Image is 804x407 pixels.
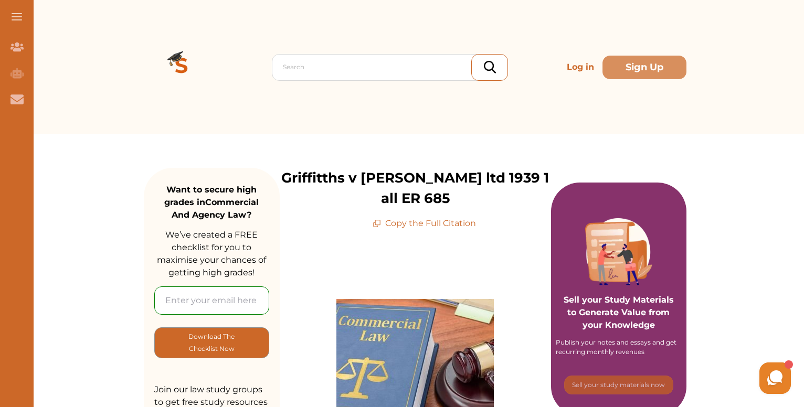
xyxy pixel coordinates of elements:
[373,217,476,230] p: Copy the Full Citation
[157,230,266,277] span: We’ve created a FREE checklist for you to maximise your chances of getting high grades!
[164,185,259,220] strong: Want to secure high grades in Commercial And Agency Law ?
[552,360,794,397] iframe: HelpCrunch
[563,57,598,78] p: Log in
[176,330,248,355] p: Download The Checklist Now
[154,286,269,315] input: Enter your email here
[154,327,269,358] button: [object Object]
[562,264,676,331] p: Sell your Study Materials to Generate Value from your Knowledge
[556,338,682,357] div: Publish your notes and essays and get recurring monthly revenues
[585,218,652,285] img: Purple card image
[602,56,686,79] button: Sign Up
[484,61,496,73] img: search_icon
[144,29,219,105] img: Logo
[280,168,551,209] p: Griffitths v [PERSON_NAME] ltd 1939 1 all ER 685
